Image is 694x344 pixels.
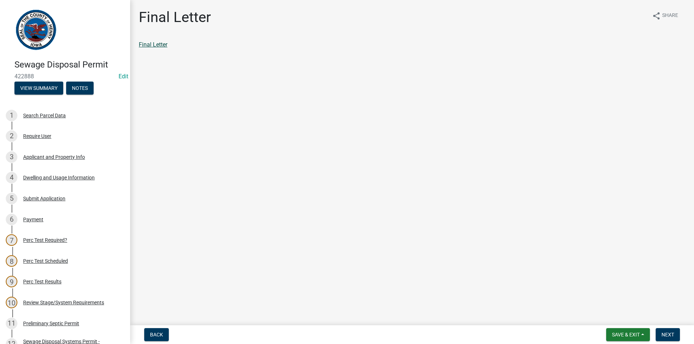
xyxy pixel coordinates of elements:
[23,238,67,243] div: Perc Test Required?
[23,279,61,284] div: Perc Test Results
[6,234,17,246] div: 7
[6,130,17,142] div: 2
[6,255,17,267] div: 8
[23,134,51,139] div: Require User
[66,86,94,91] wm-modal-confirm: Notes
[606,328,650,341] button: Save & Exit
[139,41,167,48] a: Final Letter
[6,318,17,329] div: 11
[66,82,94,95] button: Notes
[656,328,680,341] button: Next
[23,217,43,222] div: Payment
[23,258,68,264] div: Perc Test Scheduled
[6,193,17,204] div: 5
[14,86,63,91] wm-modal-confirm: Summary
[6,151,17,163] div: 3
[144,328,169,341] button: Back
[652,12,661,20] i: share
[139,9,211,26] h1: Final Letter
[6,297,17,308] div: 10
[662,12,678,20] span: Share
[6,276,17,287] div: 9
[150,332,163,338] span: Back
[646,9,684,23] button: shareShare
[14,60,124,70] h4: Sewage Disposal Permit
[14,8,57,52] img: Henry County, Iowa
[6,214,17,225] div: 6
[23,175,95,180] div: Dwelling and Usage Information
[6,110,17,121] div: 1
[612,332,640,338] span: Save & Exit
[23,154,85,160] div: Applicant and Property Info
[23,300,104,305] div: Review Stage/System Requirements
[119,73,128,80] wm-modal-confirm: Edit Application Number
[119,73,128,80] a: Edit
[23,196,65,201] div: Submit Application
[14,82,63,95] button: View Summary
[14,73,116,80] span: 422888
[661,332,674,338] span: Next
[23,113,66,118] div: Search Parcel Data
[23,321,79,326] div: Preliminary Septic Permit
[6,172,17,183] div: 4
